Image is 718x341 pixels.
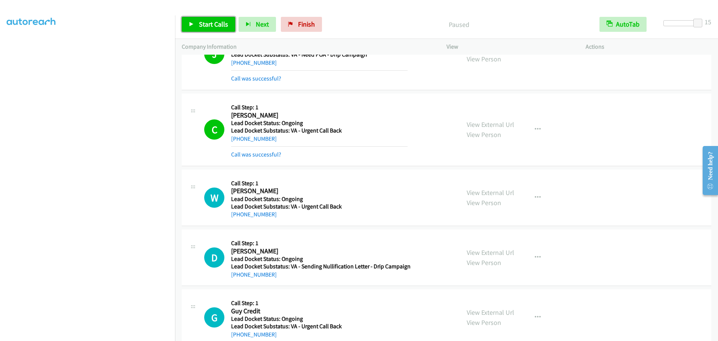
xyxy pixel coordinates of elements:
a: View External Url [467,120,514,129]
a: View External Url [467,248,514,257]
h1: W [204,188,224,208]
a: Finish [281,17,322,32]
a: View Person [467,318,501,327]
h5: Lead Docket Substatus: VA - Need POA - Drip Campaign [231,51,408,58]
a: View Person [467,198,501,207]
h5: Lead Docket Status: Ongoing [231,195,342,203]
p: Actions [586,42,711,51]
h1: D [204,247,224,268]
div: The call is yet to be attempted [204,247,224,268]
a: [PHONE_NUMBER] [231,211,277,218]
a: View Person [467,130,501,139]
h2: [PERSON_NAME] [231,111,408,120]
h5: Call Step: 1 [231,240,411,247]
span: Next [256,20,269,28]
a: View External Url [467,308,514,317]
h5: Lead Docket Status: Ongoing [231,315,342,323]
h5: Lead Docket Substatus: VA - Urgent Call Back [231,203,342,210]
p: Paused [332,19,586,30]
h5: Lead Docket Substatus: VA - Sending Nullification Letter - Drip Campaign [231,263,411,270]
a: [PHONE_NUMBER] [231,59,277,66]
div: The call is yet to be attempted [204,307,224,328]
h5: Call Step: 1 [231,180,342,187]
a: [PHONE_NUMBER] [231,135,277,142]
a: View Person [467,55,501,63]
h5: Call Step: 1 [231,299,342,307]
span: Start Calls [199,20,228,28]
a: Call was successful? [231,75,281,82]
h5: Call Step: 1 [231,104,408,111]
button: AutoTab [599,17,647,32]
a: Start Calls [182,17,235,32]
iframe: Resource Center [696,141,718,200]
h5: Lead Docket Substatus: VA - Urgent Call Back [231,323,342,330]
h2: [PERSON_NAME] [231,247,411,256]
p: Company Information [182,42,433,51]
p: View [447,42,572,51]
a: View Person [467,258,501,267]
div: 15 [705,17,711,27]
h2: Guy Credit [231,307,342,316]
a: [PHONE_NUMBER] [231,331,277,338]
h5: Lead Docket Substatus: VA - Urgent Call Back [231,127,408,134]
a: Call was successful? [231,151,281,158]
button: Next [239,17,276,32]
h5: Lead Docket Status: Ongoing [231,255,411,263]
h1: C [204,119,224,140]
a: [PHONE_NUMBER] [231,271,277,278]
h1: G [204,307,224,328]
h2: [PERSON_NAME] [231,187,342,195]
a: View External Url [467,188,514,197]
h5: Lead Docket Status: Ongoing [231,119,408,127]
span: Finish [298,20,315,28]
